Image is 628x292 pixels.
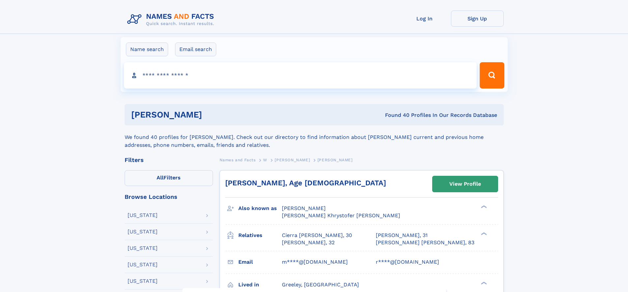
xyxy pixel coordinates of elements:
[293,112,497,119] div: Found 40 Profiles In Our Records Database
[376,239,474,246] a: [PERSON_NAME] [PERSON_NAME], 83
[125,11,220,28] img: Logo Names and Facts
[128,279,158,284] div: [US_STATE]
[131,111,294,119] h1: [PERSON_NAME]
[125,194,213,200] div: Browse Locations
[125,157,213,163] div: Filters
[128,262,158,267] div: [US_STATE]
[128,229,158,234] div: [US_STATE]
[449,176,481,192] div: View Profile
[238,256,282,268] h3: Email
[433,176,498,192] a: View Profile
[398,11,451,27] a: Log In
[282,281,359,288] span: Greeley, [GEOGRAPHIC_DATA]
[282,205,326,211] span: [PERSON_NAME]
[282,232,352,239] a: Cierra [PERSON_NAME], 30
[263,158,267,162] span: W
[128,213,158,218] div: [US_STATE]
[451,11,504,27] a: Sign Up
[238,230,282,241] h3: Relatives
[124,62,477,89] input: search input
[128,246,158,251] div: [US_STATE]
[238,279,282,290] h3: Lived in
[479,231,487,236] div: ❯
[238,203,282,214] h3: Also known as
[220,156,256,164] a: Names and Facts
[480,62,504,89] button: Search Button
[282,212,400,219] span: [PERSON_NAME] Khrystofer [PERSON_NAME]
[376,232,428,239] a: [PERSON_NAME], 31
[157,174,164,181] span: All
[225,179,386,187] a: [PERSON_NAME], Age [DEMOGRAPHIC_DATA]
[175,42,216,56] label: Email search
[275,156,310,164] a: [PERSON_NAME]
[275,158,310,162] span: [PERSON_NAME]
[125,125,504,149] div: We found 40 profiles for [PERSON_NAME]. Check out our directory to find information about [PERSON...
[479,281,487,285] div: ❯
[126,42,168,56] label: Name search
[125,170,213,186] label: Filters
[263,156,267,164] a: W
[282,239,335,246] a: [PERSON_NAME], 32
[479,205,487,209] div: ❯
[317,158,353,162] span: [PERSON_NAME]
